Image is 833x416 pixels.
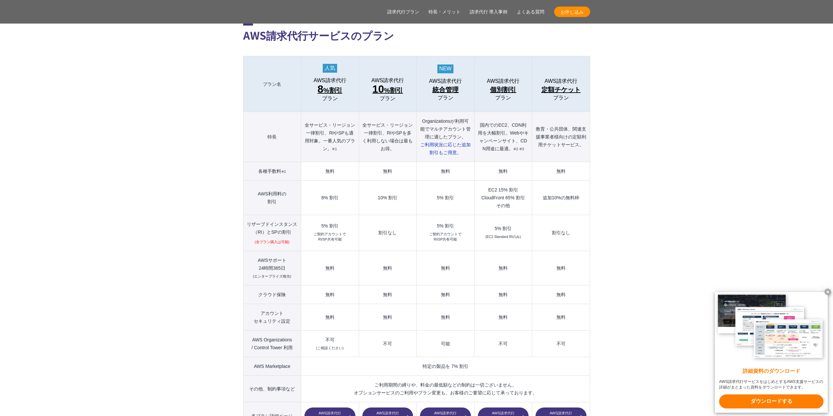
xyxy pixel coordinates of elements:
span: %割引 [317,84,342,96]
td: 無料 [417,162,474,181]
td: 無料 [301,162,359,181]
a: よくある質問 [517,9,544,15]
a: AWS請求代行 統合管理プラン [420,78,471,101]
td: 5% 割引 [417,181,474,215]
td: 割引なし [359,215,416,251]
small: (全プラン購入は可能) [255,240,289,245]
span: AWS請求代行 [429,78,462,84]
td: 追加10%の無料枠 [532,181,590,215]
td: 無料 [359,162,416,181]
a: AWS請求代行 10%割引プラン [362,78,413,101]
span: プラン [322,96,338,101]
th: 特長 [243,112,301,162]
span: 10 [372,83,384,95]
small: ※1 [281,170,286,173]
div: 5% 割引 [304,224,355,228]
h2: AWS請求代行サービスのプラン [243,24,590,43]
x-t: ダウンロードする [719,394,824,408]
a: お申し込み [554,7,590,17]
th: クラウド保険 [243,285,301,304]
td: 無料 [474,162,532,181]
td: 無料 [532,162,590,181]
td: 可能 [417,330,474,357]
td: 特定の製品を 7% 割引 [301,357,590,375]
span: AWS請求代行 [314,78,346,83]
td: 10% 割引 [359,181,416,215]
a: 請求代行プラン [387,9,419,15]
small: ※1 [332,147,337,151]
th: 各種手数料 [243,162,301,181]
small: ご契約アカウントで RI/SP共有可能 [429,232,462,242]
th: 教育・公共団体、関連支援事業者様向けの定額利用チケットサービス。 [532,112,590,162]
span: AWS請求代行 [487,78,519,84]
td: 無料 [474,251,532,285]
span: 定額チケット [541,84,581,95]
span: 8 [317,83,323,95]
td: 不可 [474,330,532,357]
th: Organizationsが利用可能でマルチアカウント管理に適したプラン。 [417,112,474,162]
small: (EC2 Standard RIのみ) [485,234,521,240]
div: 5% 割引 [420,224,471,228]
small: ご契約アカウントで RI/SP共有可能 [314,232,346,242]
span: 統合管理 [432,84,459,95]
a: 詳細資料のダウンロード AWS請求代行サービスをはじめとするAWS支援サービスの詳細がまとまった資料をダウンロードできます。 ダウンロードする [715,292,828,413]
th: その他、制約事項など [243,375,301,402]
small: (ご相談ください) [316,346,344,350]
td: 無料 [301,285,359,304]
td: EC2 15% 割引 CloudFront 65% 割引 その他 [474,181,532,215]
td: 不可 [301,330,359,357]
small: (エンタープライズ相当) [253,274,291,278]
a: AWS請求代行 定額チケットプラン [535,78,586,101]
a: 特長・メリット [428,9,461,15]
td: 無料 [301,251,359,285]
td: 無料 [417,251,474,285]
td: 無料 [359,285,416,304]
td: 無料 [532,285,590,304]
div: 5% 割引 [478,226,529,231]
span: プラン [438,95,453,101]
th: 全サービス・リージョン一律割引、RIやSPも適用対象。一番人気のプラン。 [301,112,359,162]
td: 無料 [417,304,474,330]
th: 全サービス・リージョン一律割引、RIやSPを多く利用しない場合は最もお得。 [359,112,416,162]
small: ※2 ※3 [513,147,524,151]
th: AWS Marketplace [243,357,301,375]
td: 不可 [359,330,416,357]
th: 国内でのEC2、CDN利用を大幅割引。Webやキャンペーンサイト、CDN用途に最適。 [474,112,532,162]
td: 無料 [474,285,532,304]
th: AWSサポート 24時間365日 [243,251,301,285]
a: 請求代行 導入事例 [470,9,508,15]
th: プラン名 [243,56,301,112]
a: AWS請求代行 個別割引プラン [478,78,529,101]
span: 個別割引 [490,84,516,95]
x-t: AWS請求代行サービスをはじめとするAWS支援サービスの詳細がまとまった資料をダウンロードできます。 [719,379,824,390]
span: プラン [553,95,569,101]
td: 無料 [474,304,532,330]
span: ご利用状況に応じた [420,142,471,155]
span: お申し込み [554,9,590,15]
td: 無料 [417,285,474,304]
th: アカウント セキュリティ設定 [243,304,301,330]
td: 無料 [359,304,416,330]
x-t: 詳細資料のダウンロード [719,368,824,375]
th: AWS Organizations / Control Tower 利用 [243,330,301,357]
td: 無料 [532,304,590,330]
td: 不可 [532,330,590,357]
th: AWS利用料の 割引 [243,181,301,215]
td: 無料 [301,304,359,330]
a: AWS請求代行 8%割引 プラン [304,78,355,101]
td: 割引なし [532,215,590,251]
td: 8% 割引 [301,181,359,215]
span: プラン [380,96,395,101]
span: %割引 [372,84,403,96]
td: 無料 [532,251,590,285]
span: プラン [495,95,511,101]
td: 無料 [359,251,416,285]
td: ご利用期間の縛りや、料金の最低額などの制約は一切ございません。 オプションサービスのご利用やプラン変更も、お客様のご要望に応じて承っております。 [301,375,590,402]
th: リザーブドインスタンス （RI）とSPの割引 [243,215,301,251]
span: AWS請求代行 [371,78,404,83]
span: AWS請求代行 [545,78,577,84]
